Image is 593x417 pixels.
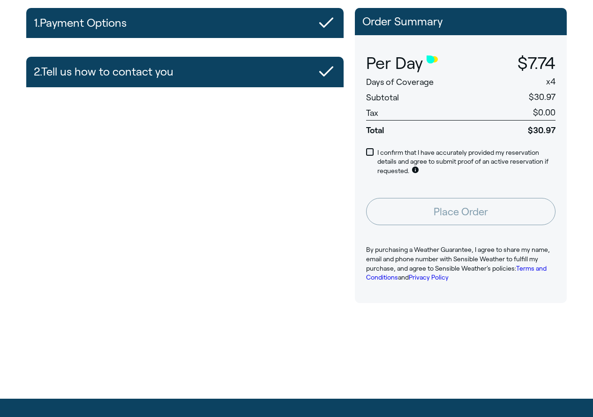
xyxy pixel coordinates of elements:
h2: 1. Payment Options [34,12,127,34]
h2: 2. Tell us how to contact you [34,61,173,83]
span: Tax [366,108,378,118]
span: Days of Coverage [366,77,434,87]
span: x 4 [546,77,555,86]
p: Order Summary [362,15,559,28]
span: Total [366,120,488,136]
p: I confirm that I have accurately provided my reservation details and agree to submit proof of an ... [377,148,555,176]
button: Place Order [366,198,555,225]
span: $0.00 [533,108,555,117]
span: $30.97 [529,92,555,102]
iframe: Customer reviews powered by Trustpilot [355,318,567,384]
span: Subtotal [366,93,399,102]
button: 2.Tell us how to contact you [26,57,344,87]
button: 1.Payment Options [26,8,344,38]
span: $7.74 [518,54,555,72]
span: Per Day [366,54,423,73]
span: $30.97 [488,120,555,136]
p: By purchasing a Weather Guarantee, I agree to share my name, email and phone number with Sensible... [366,245,555,282]
a: Privacy Policy [409,273,449,281]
